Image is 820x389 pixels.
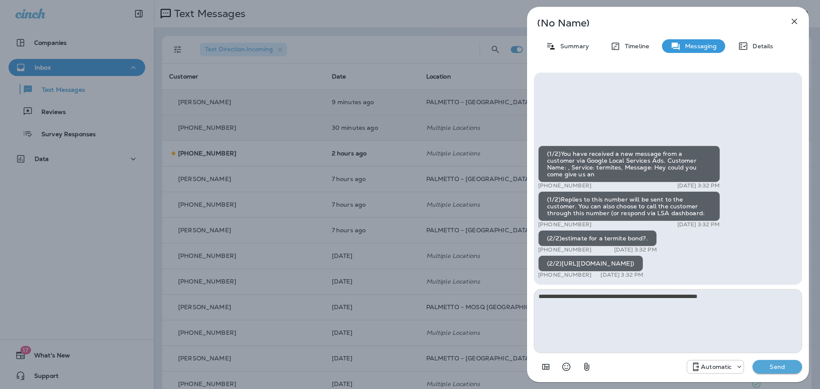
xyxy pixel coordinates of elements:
[556,43,589,50] p: Summary
[537,358,554,375] button: Add in a premade template
[537,20,770,26] p: (No Name)
[538,255,643,272] div: (2/2)[URL][DOMAIN_NAME])
[600,272,643,278] p: [DATE] 3:32 PM
[677,221,720,228] p: [DATE] 3:32 PM
[558,358,575,375] button: Select an emoji
[538,191,720,221] div: (1/2)Replies to this number will be sent to the customer. You can also choose to call the custome...
[538,246,592,253] p: [PHONE_NUMBER]
[621,43,649,50] p: Timeline
[701,363,732,370] p: Automatic
[753,360,802,374] button: Send
[538,146,720,182] div: (1/2)You have received a new message from a customer via Google Local Services Ads. Customer Name...
[538,230,657,246] div: (2/2)estimate for a termite bond?.
[748,43,773,50] p: Details
[538,182,592,189] p: [PHONE_NUMBER]
[677,182,720,189] p: [DATE] 3:32 PM
[759,363,795,371] p: Send
[538,272,592,278] p: [PHONE_NUMBER]
[538,221,592,228] p: [PHONE_NUMBER]
[614,246,657,253] p: [DATE] 3:32 PM
[681,43,717,50] p: Messaging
